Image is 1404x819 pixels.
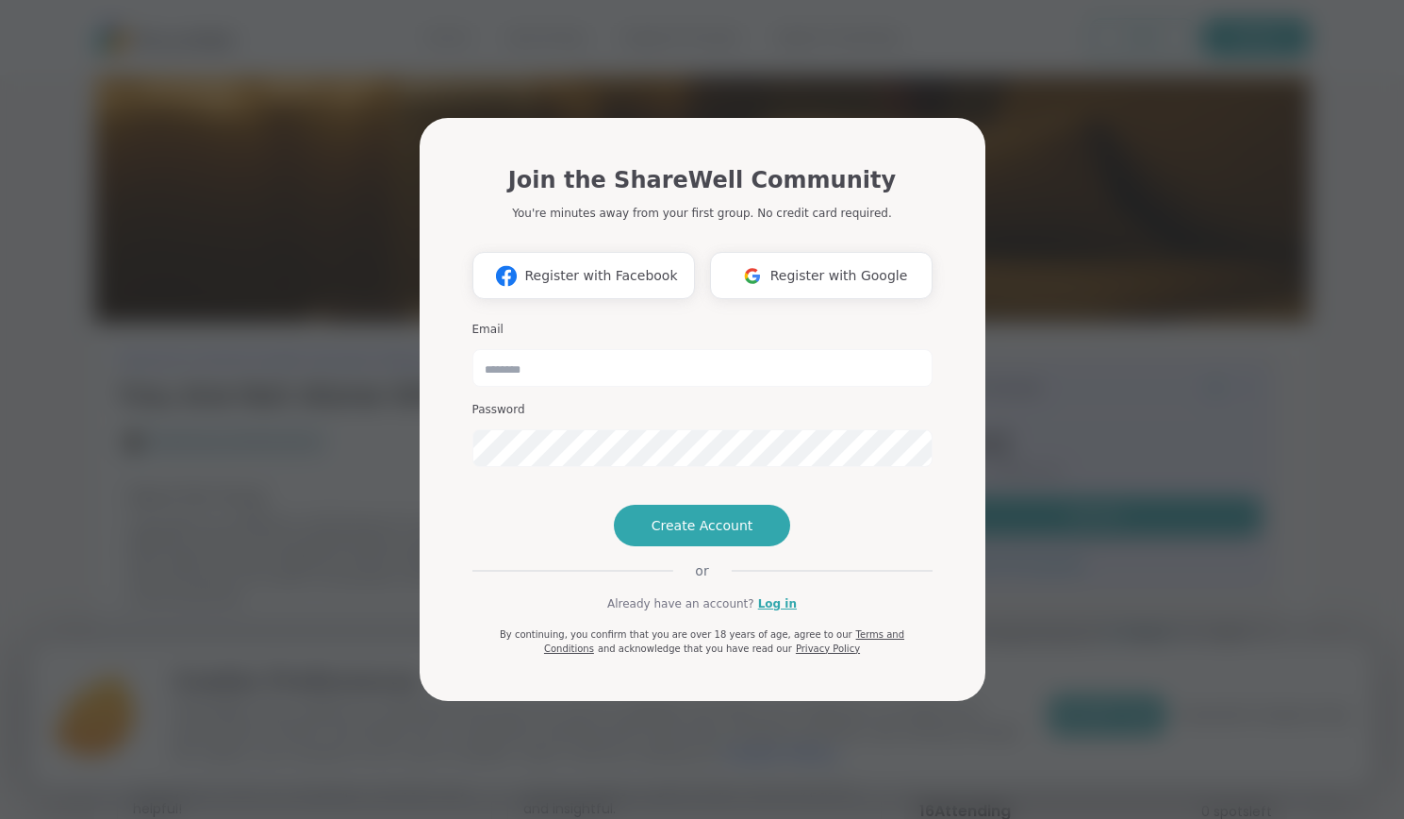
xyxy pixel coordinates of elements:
span: Already have an account? [607,595,754,612]
button: Register with Facebook [472,252,695,299]
span: Register with Facebook [524,266,677,286]
img: ShareWell Logomark [735,259,770,293]
button: Register with Google [710,252,933,299]
a: Privacy Policy [796,643,860,654]
button: Create Account [614,505,791,546]
a: Log in [758,595,797,612]
span: Create Account [652,516,753,535]
p: You're minutes away from your first group. No credit card required. [512,205,891,222]
h3: Password [472,402,933,418]
span: By continuing, you confirm that you are over 18 years of age, agree to our [500,629,852,640]
span: and acknowledge that you have read our [598,643,792,654]
a: Terms and Conditions [544,629,904,654]
span: or [672,561,731,580]
span: Register with Google [770,266,908,286]
h3: Email [472,322,933,338]
img: ShareWell Logomark [488,259,524,293]
h1: Join the ShareWell Community [508,163,896,197]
